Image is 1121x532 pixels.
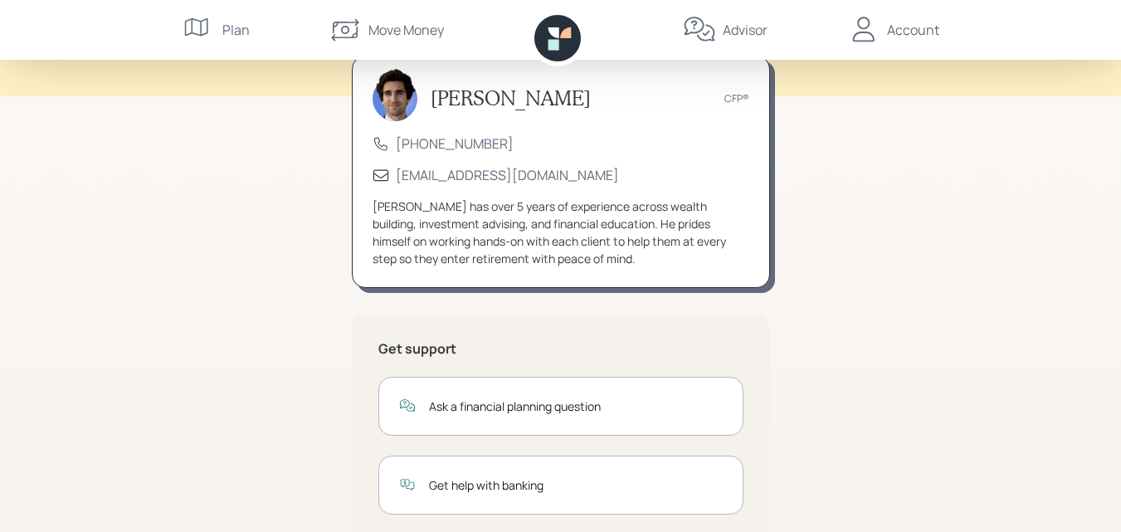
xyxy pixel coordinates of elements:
[396,166,619,184] a: [EMAIL_ADDRESS][DOMAIN_NAME]
[723,20,768,40] div: Advisor
[373,68,417,121] img: harrison-schaefer-headshot-2.png
[429,398,723,415] div: Ask a financial planning question
[368,20,444,40] div: Move Money
[724,91,749,106] div: CFP®
[887,20,939,40] div: Account
[431,86,591,110] h3: [PERSON_NAME]
[396,134,514,153] a: [PHONE_NUMBER]
[378,341,743,357] h5: Get support
[373,198,749,267] div: [PERSON_NAME] has over 5 years of experience across wealth building, investment advising, and fin...
[222,20,250,40] div: Plan
[429,476,723,494] div: Get help with banking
